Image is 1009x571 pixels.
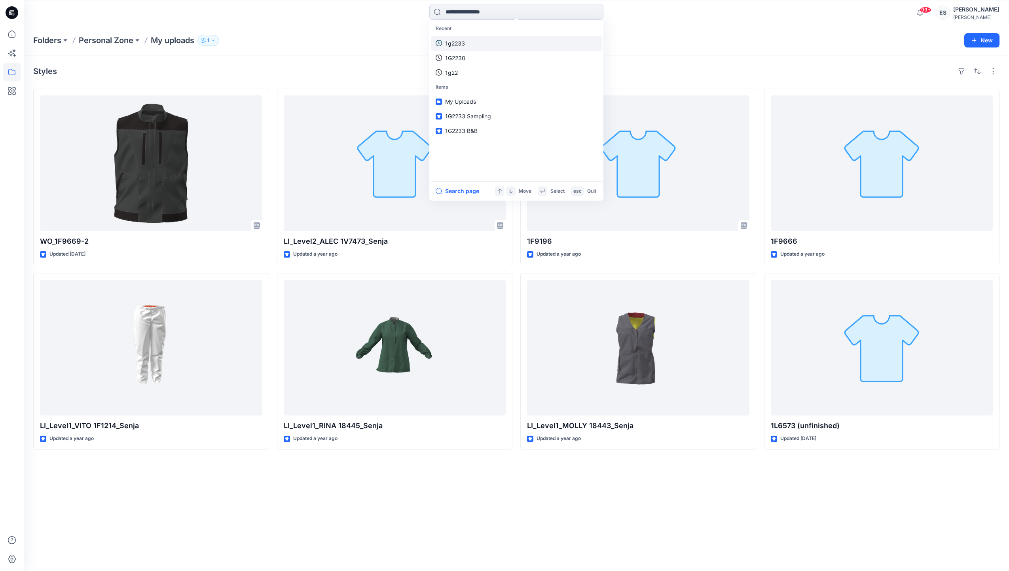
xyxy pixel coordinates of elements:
p: 1L6573 (unfinished) [771,420,993,431]
p: LI_Level1_RINA 18445_Senja [284,420,506,431]
button: 1 [197,35,219,46]
a: 1F9196 [527,95,749,231]
p: LI_Level1_MOLLY 18443_Senja [527,420,749,431]
p: Updated [DATE] [49,250,85,258]
p: Updated a year ago [293,434,338,443]
p: Updated a year ago [537,250,581,258]
a: 1L6573 (unfinished) [771,280,993,415]
p: Updated a year ago [49,434,94,443]
p: Items [431,80,602,95]
p: 1F9666 [771,236,993,247]
span: 99+ [920,7,931,13]
button: New [964,33,1000,47]
span: 1G2233 Sampling [445,113,491,120]
p: 1g2233 [445,39,465,47]
a: LI_Level1_MOLLY 18443_Senja [527,280,749,415]
a: LI_Level2_ALEC 1V7473_Senja [284,95,506,231]
div: [PERSON_NAME] [953,14,999,20]
p: 1g22 [445,68,458,77]
a: Folders [33,35,61,46]
h4: Styles [33,66,57,76]
p: Updated a year ago [780,250,825,258]
div: [PERSON_NAME] [953,5,999,14]
a: 1F9666 [771,95,993,231]
p: 1F9196 [527,236,749,247]
p: LI_Level2_ALEC 1V7473_Senja [284,236,506,247]
a: 1g2233 [431,36,602,51]
p: esc [573,187,582,195]
p: Select [550,187,565,195]
p: Updated a year ago [293,250,338,258]
span: My Uploads [445,98,476,105]
a: WO_1F9669-2 [40,95,262,231]
a: My Uploads [431,94,602,109]
button: Search page [436,186,479,196]
div: ES [936,6,950,20]
p: Recent [431,21,602,36]
a: LI_Level1_VITO 1F1214_Senja [40,280,262,415]
a: 1g22 [431,65,602,80]
p: Quit [587,187,596,195]
a: 1G2233 Sampling [431,109,602,123]
p: WO_1F9669-2 [40,236,262,247]
p: 1 [207,36,209,45]
a: 1G2233 B&B [431,123,602,138]
p: My uploads [151,35,194,46]
a: LI_Level1_RINA 18445_Senja [284,280,506,415]
p: LI_Level1_VITO 1F1214_Senja [40,420,262,431]
p: Move [519,187,531,195]
span: 1G2233 B&B [445,127,478,134]
a: 1G2230 [431,51,602,65]
a: Personal Zone [79,35,133,46]
p: Updated a year ago [537,434,581,443]
p: Updated [DATE] [780,434,816,443]
p: 1G2230 [445,54,465,62]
